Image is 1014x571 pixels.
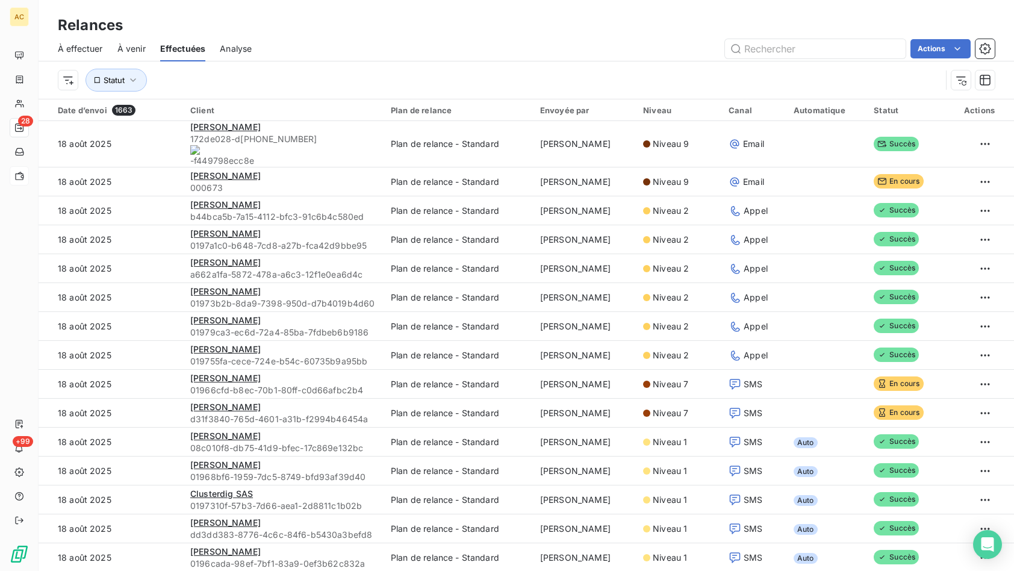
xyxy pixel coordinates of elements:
[190,384,376,396] span: 01966cfd-b8ec-70b1-80ff-c0d66afbc2b4
[653,292,689,304] span: Niveau 2
[384,457,533,485] td: Plan de relance - Standard
[874,492,919,507] span: Succès
[190,326,376,339] span: 01979ca3-ec6d-72a4-85ba-7fdbeb6b9186
[39,225,183,254] td: 18 août 2025
[190,488,253,499] span: Clusterdig SAS
[58,14,123,36] h3: Relances
[190,182,376,194] span: 000673
[744,465,762,477] span: SMS
[533,254,636,283] td: [PERSON_NAME]
[653,523,687,535] span: Niveau 1
[384,312,533,341] td: Plan de relance - Standard
[874,405,923,420] span: En cours
[973,530,1002,559] div: Open Intercom Messenger
[794,553,818,564] span: Auto
[653,465,687,477] span: Niveau 1
[951,105,995,115] div: Actions
[533,312,636,341] td: [PERSON_NAME]
[725,39,906,58] input: Rechercher
[653,138,689,150] span: Niveau 9
[220,43,252,55] span: Analyse
[240,134,317,144] onoff-telecom-ce-phone-number-wrapper: [PHONE_NUMBER]
[190,170,261,181] span: [PERSON_NAME]
[874,550,919,564] span: Succès
[190,298,376,310] span: 01973b2b-8da9-7398-950d-d7b4019b4d60
[653,494,687,506] span: Niveau 1
[190,122,261,132] span: [PERSON_NAME]
[10,544,29,564] img: Logo LeanPay
[874,290,919,304] span: Succès
[160,43,206,55] span: Effectuées
[533,341,636,370] td: [PERSON_NAME]
[384,514,533,543] td: Plan de relance - Standard
[743,138,764,150] span: Email
[190,228,261,239] span: [PERSON_NAME]
[39,196,183,225] td: 18 août 2025
[190,344,261,354] span: [PERSON_NAME]
[10,118,28,137] a: 28
[13,436,33,447] span: +99
[533,485,636,514] td: [PERSON_NAME]
[653,436,687,448] span: Niveau 1
[190,199,261,210] span: [PERSON_NAME]
[653,552,687,564] span: Niveau 1
[653,263,689,275] span: Niveau 2
[540,105,629,115] div: Envoyée par
[39,341,183,370] td: 18 août 2025
[39,457,183,485] td: 18 août 2025
[744,263,768,275] span: Appel
[533,399,636,428] td: [PERSON_NAME]
[874,434,919,449] span: Succès
[533,457,636,485] td: [PERSON_NAME]
[653,378,688,390] span: Niveau 7
[384,399,533,428] td: Plan de relance - Standard
[744,552,762,564] span: SMS
[39,254,183,283] td: 18 août 2025
[653,320,689,332] span: Niveau 2
[39,167,183,196] td: 18 août 2025
[729,105,779,115] div: Canal
[744,407,762,419] span: SMS
[190,546,261,557] span: [PERSON_NAME]
[533,167,636,196] td: [PERSON_NAME]
[533,121,636,167] td: [PERSON_NAME]
[744,292,768,304] span: Appel
[112,105,136,116] span: 1663
[190,355,376,367] span: 019755fa-cece-724e-b54c-60735b9a95bb
[39,514,183,543] td: 18 août 2025
[794,437,818,448] span: Auto
[653,176,689,188] span: Niveau 9
[744,205,768,217] span: Appel
[190,286,261,296] span: [PERSON_NAME]
[58,43,103,55] span: À effectuer
[384,341,533,370] td: Plan de relance - Standard
[744,320,768,332] span: Appel
[10,7,29,27] div: AC
[910,39,971,58] button: Actions
[874,137,919,151] span: Succès
[190,471,376,483] span: 01968bf6-1959-7dc5-8749-bfd93af39d40
[874,232,919,246] span: Succès
[533,225,636,254] td: [PERSON_NAME]
[384,167,533,196] td: Plan de relance - Standard
[744,523,762,535] span: SMS
[384,370,533,399] td: Plan de relance - Standard
[744,349,768,361] span: Appel
[794,495,818,506] span: Auto
[533,283,636,312] td: [PERSON_NAME]
[874,261,919,275] span: Succès
[58,105,176,116] div: Date d’envoi
[384,283,533,312] td: Plan de relance - Standard
[794,466,818,477] span: Auto
[190,240,376,252] span: 0197a1c0-b648-7cd8-a27b-fca42d9bbe95
[190,517,261,528] span: [PERSON_NAME]
[190,211,376,223] span: b44bca5b-7a15-4112-bfc3-91c6b4c580ed
[653,234,689,246] span: Niveau 2
[533,370,636,399] td: [PERSON_NAME]
[744,494,762,506] span: SMS
[794,524,818,535] span: Auto
[384,121,533,167] td: Plan de relance - Standard
[190,431,261,441] span: [PERSON_NAME]
[874,319,919,333] span: Succès
[874,521,919,535] span: Succès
